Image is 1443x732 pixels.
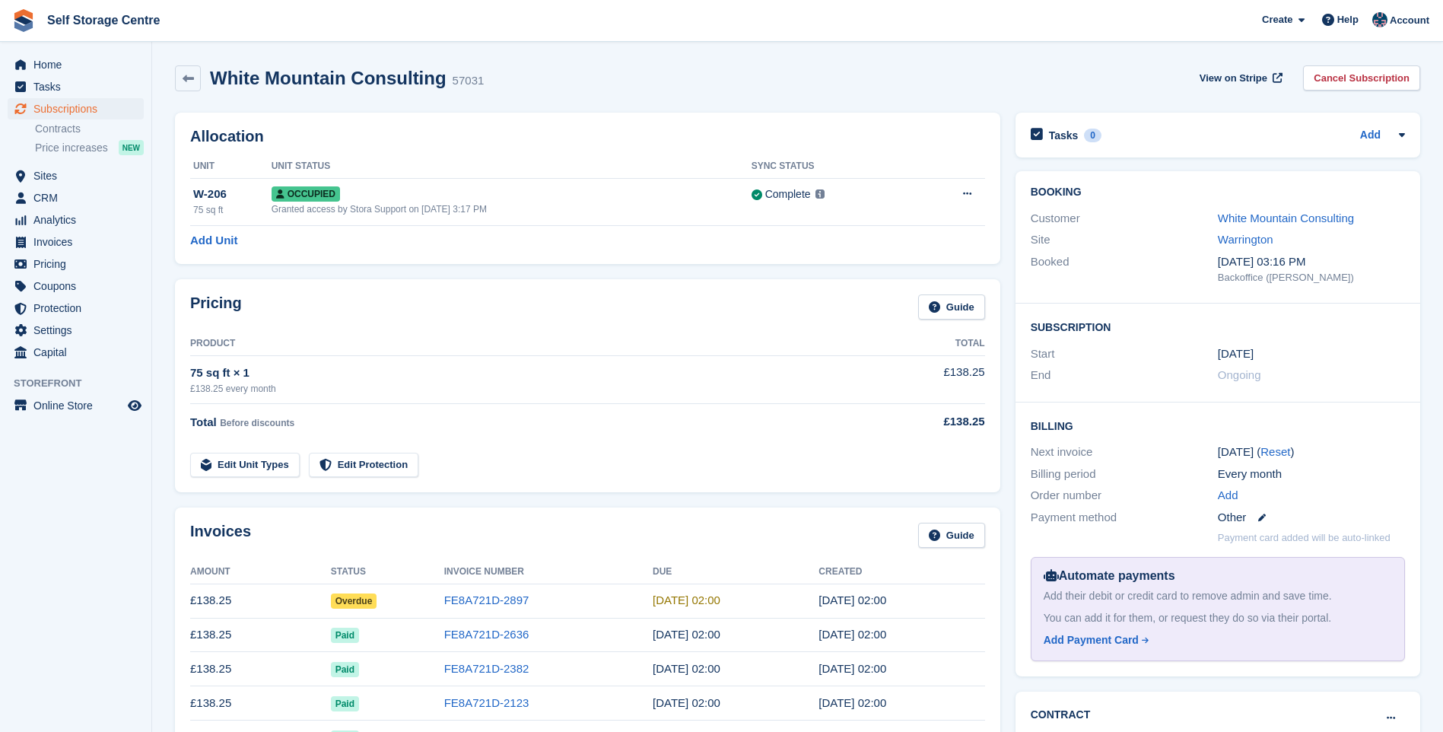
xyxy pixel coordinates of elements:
[35,139,144,156] a: Price increases NEW
[815,189,825,199] img: icon-info-grey-7440780725fd019a000dd9b08b2336e03edf1995a4989e88bcd33f0948082b44.svg
[1337,12,1359,27] span: Help
[1044,610,1392,626] div: You can add it for them, or request they do so via their portal.
[1218,487,1238,504] a: Add
[190,453,300,478] a: Edit Unit Types
[190,294,242,320] h2: Pricing
[272,154,752,179] th: Unit Status
[653,560,818,584] th: Due
[752,154,914,179] th: Sync Status
[33,98,125,119] span: Subscriptions
[765,186,811,202] div: Complete
[309,453,418,478] a: Edit Protection
[33,187,125,208] span: CRM
[1031,444,1218,461] div: Next invoice
[918,523,985,548] a: Guide
[1218,345,1254,363] time: 2024-11-04 01:00:00 UTC
[119,140,144,155] div: NEW
[1044,588,1392,604] div: Add their debit or credit card to remove admin and save time.
[220,418,294,428] span: Before discounts
[444,560,653,584] th: Invoice Number
[8,54,144,75] a: menu
[8,342,144,363] a: menu
[33,320,125,341] span: Settings
[190,560,331,584] th: Amount
[1031,509,1218,527] div: Payment method
[35,122,144,136] a: Contracts
[444,662,529,675] a: FE8A721D-2382
[190,686,331,721] td: £138.25
[1031,367,1218,384] div: End
[1084,129,1101,142] div: 0
[8,253,144,275] a: menu
[8,209,144,231] a: menu
[1218,212,1354,224] a: White Mountain Consulting
[818,560,984,584] th: Created
[1031,487,1218,504] div: Order number
[190,232,237,250] a: Add Unit
[1372,12,1387,27] img: Clair Cole
[331,560,444,584] th: Status
[210,68,447,88] h2: White Mountain Consulting
[1031,466,1218,483] div: Billing period
[8,98,144,119] a: menu
[1031,210,1218,228] div: Customer
[863,355,985,403] td: £138.25
[818,696,886,709] time: 2025-07-04 01:00:17 UTC
[193,203,272,217] div: 75 sq ft
[8,320,144,341] a: menu
[190,652,331,686] td: £138.25
[453,72,485,90] div: 57031
[272,186,340,202] span: Occupied
[1031,231,1218,249] div: Site
[1390,13,1429,28] span: Account
[33,298,125,319] span: Protection
[1218,270,1405,285] div: Backoffice ([PERSON_NAME])
[331,662,359,677] span: Paid
[190,332,863,356] th: Product
[1360,127,1381,145] a: Add
[1031,319,1405,334] h2: Subscription
[8,187,144,208] a: menu
[444,696,529,709] a: FE8A721D-2123
[818,662,886,675] time: 2025-08-04 01:00:43 UTC
[190,584,331,618] td: £138.25
[33,54,125,75] span: Home
[1044,632,1386,648] a: Add Payment Card
[331,594,377,609] span: Overdue
[444,594,529,606] a: FE8A721D-2897
[1044,632,1139,648] div: Add Payment Card
[863,332,985,356] th: Total
[126,396,144,415] a: Preview store
[12,9,35,32] img: stora-icon-8386f47178a22dfd0bd8f6a31ec36ba5ce8667c1dd55bd0f319d3a0aa187defe.svg
[818,628,886,641] time: 2025-09-04 01:00:13 UTC
[1218,368,1261,381] span: Ongoing
[190,128,985,145] h2: Allocation
[863,413,985,431] div: £138.25
[8,395,144,416] a: menu
[190,618,331,652] td: £138.25
[1031,253,1218,285] div: Booked
[1031,345,1218,363] div: Start
[8,76,144,97] a: menu
[8,275,144,297] a: menu
[653,696,720,709] time: 2025-07-05 01:00:00 UTC
[41,8,166,33] a: Self Storage Centre
[331,696,359,711] span: Paid
[918,294,985,320] a: Guide
[33,275,125,297] span: Coupons
[190,364,863,382] div: 75 sq ft × 1
[331,628,359,643] span: Paid
[653,628,720,641] time: 2025-09-05 01:00:00 UTC
[1262,12,1292,27] span: Create
[193,186,272,203] div: W-206
[190,382,863,396] div: £138.25 every month
[1260,445,1290,458] a: Reset
[272,202,752,216] div: Granted access by Stora Support on [DATE] 3:17 PM
[1049,129,1079,142] h2: Tasks
[190,154,272,179] th: Unit
[35,141,108,155] span: Price increases
[8,231,144,253] a: menu
[1200,71,1267,86] span: View on Stripe
[1193,65,1286,91] a: View on Stripe
[1031,707,1091,723] h2: Contract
